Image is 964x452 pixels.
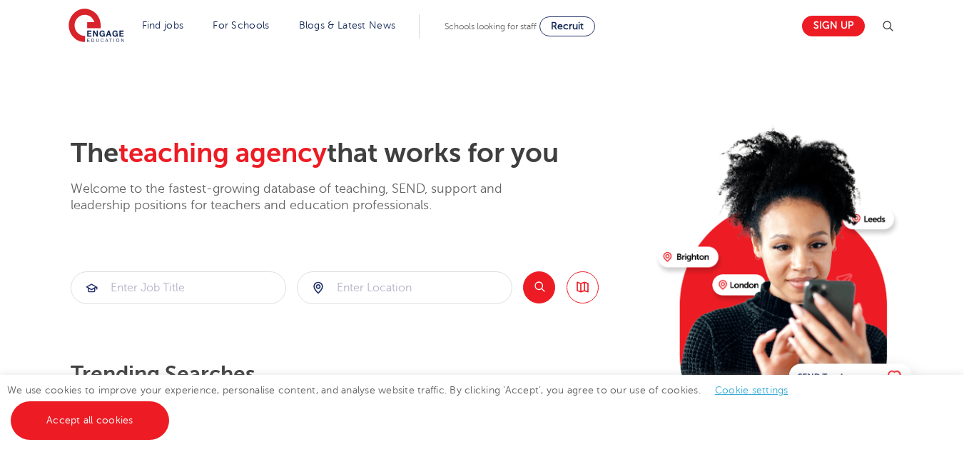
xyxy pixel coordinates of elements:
button: Search [523,271,555,303]
a: Cookie settings [715,385,788,396]
a: Blogs & Latest News [299,20,396,31]
p: Welcome to the fastest-growing database of teaching, SEND, support and leadership positions for t... [71,181,542,214]
p: Trending searches [71,361,646,387]
a: Accept all cookies [11,401,169,440]
div: Submit [297,271,512,304]
span: We use cookies to improve your experience, personalise content, and analyse website traffic. By c... [7,385,803,426]
span: teaching agency [118,138,327,169]
div: Submit [71,271,286,304]
span: Recruit [551,21,584,31]
input: Submit [71,272,285,303]
a: Recruit [539,16,595,36]
h2: The that works for you [71,137,646,170]
a: Find jobs [142,20,184,31]
a: For Schools [213,20,269,31]
span: Schools looking for staff [445,21,537,31]
input: Submit [298,272,512,303]
img: Engage Education [69,9,124,44]
a: Sign up [802,16,865,36]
